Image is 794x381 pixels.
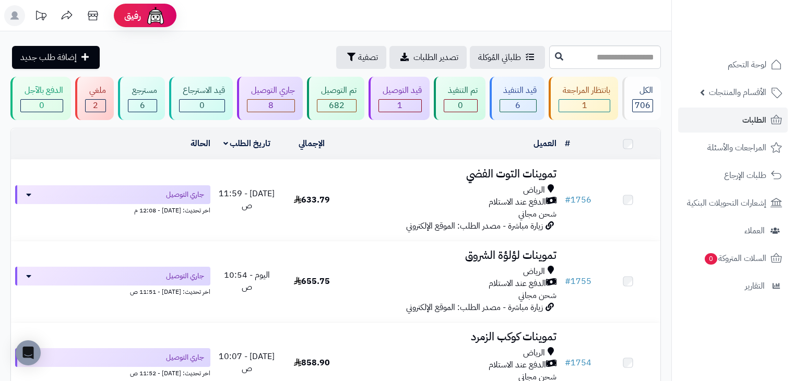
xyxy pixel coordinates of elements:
[294,194,330,206] span: 633.79
[128,100,157,112] div: 6
[378,85,422,97] div: قيد التوصيل
[305,77,366,120] a: تم التوصيل 682
[678,218,788,243] a: العملاء
[687,196,766,210] span: إشعارات التحويلات البنكية
[559,100,610,112] div: 1
[413,51,458,64] span: تصدير الطلبات
[478,51,521,64] span: طلباتي المُوكلة
[489,278,546,290] span: الدفع عند الاستلام
[166,271,204,281] span: جاري التوصيل
[678,108,788,133] a: الطلبات
[8,77,73,120] a: الدفع بالآجل 0
[166,189,204,200] span: جاري التوصيل
[140,99,145,112] span: 6
[336,46,386,69] button: تصفية
[565,194,571,206] span: #
[191,137,210,150] a: الحالة
[518,208,556,220] span: شحن مجاني
[523,184,545,196] span: الرياض
[317,100,356,112] div: 682
[268,99,274,112] span: 8
[728,57,766,72] span: لوحة التحكم
[678,52,788,77] a: لوحة التحكم
[299,137,325,150] a: الإجمالي
[379,100,421,112] div: 1
[219,350,275,375] span: [DATE] - 10:07 ص
[219,187,275,212] span: [DATE] - 11:59 ص
[565,356,591,369] a: #1754
[565,356,571,369] span: #
[317,85,357,97] div: تم التوصيل
[707,140,766,155] span: المراجعات والأسئلة
[632,85,653,97] div: الكل
[547,77,620,120] a: بانتظار المراجعة 1
[235,77,305,120] a: جاري التوصيل 8
[489,359,546,371] span: الدفع عند الاستلام
[565,275,591,288] a: #1755
[678,135,788,160] a: المراجعات والأسئلة
[500,85,537,97] div: قيد التنفيذ
[678,246,788,271] a: السلات المتروكة0
[93,99,98,112] span: 2
[559,85,610,97] div: بانتظار المراجعة
[523,266,545,278] span: الرياض
[12,46,100,69] a: إضافة طلب جديد
[709,85,766,100] span: الأقسام والمنتجات
[116,77,167,120] a: مسترجع 6
[406,220,543,232] span: زيارة مباشرة - مصدر الطلب: الموقع الإلكتروني
[489,196,546,208] span: الدفع عند الاستلام
[523,347,545,359] span: الرياض
[389,46,467,69] a: تصدير الطلبات
[16,340,41,365] div: Open Intercom Messenger
[224,269,270,293] span: اليوم - 10:54 ص
[678,163,788,188] a: طلبات الإرجاع
[145,5,166,26] img: ai-face.png
[247,85,295,97] div: جاري التوصيل
[704,251,766,266] span: السلات المتروكة
[15,367,210,378] div: اخر تحديث: [DATE] - 11:52 ص
[294,275,330,288] span: 655.75
[406,301,543,314] span: زيارة مباشرة - مصدر الطلب: الموقع الإلكتروني
[724,168,766,183] span: طلبات الإرجاع
[620,77,663,120] a: الكل706
[86,100,105,112] div: 2
[444,100,477,112] div: 0
[744,223,765,238] span: العملاء
[432,77,488,120] a: تم التنفيذ 0
[678,190,788,216] a: إشعارات التحويلات البنكية
[294,356,330,369] span: 858.90
[488,77,547,120] a: قيد التنفيذ 6
[470,46,545,69] a: طلباتي المُوكلة
[358,51,378,64] span: تصفية
[15,285,210,296] div: اخر تحديث: [DATE] - 11:51 ص
[348,331,556,343] h3: تموينات كوكب الزمرد
[565,194,591,206] a: #1756
[124,9,141,22] span: رفيق
[247,100,294,112] div: 8
[223,137,271,150] a: تاريخ الطلب
[635,99,650,112] span: 706
[678,273,788,299] a: التقارير
[20,85,63,97] div: الدفع بالآجل
[39,99,44,112] span: 0
[565,275,571,288] span: #
[73,77,116,120] a: ملغي 2
[329,99,345,112] span: 682
[515,99,520,112] span: 6
[166,352,204,363] span: جاري التوصيل
[366,77,432,120] a: قيد التوصيل 1
[444,85,478,97] div: تم التنفيذ
[167,77,235,120] a: قيد الاسترجاع 0
[348,249,556,261] h3: تموينات لؤلؤة الشروق
[745,279,765,293] span: التقارير
[128,85,157,97] div: مسترجع
[348,168,556,180] h3: تموينات التوت الفضي
[534,137,556,150] a: العميل
[85,85,106,97] div: ملغي
[705,253,717,265] span: 0
[179,85,226,97] div: قيد الاسترجاع
[458,99,463,112] span: 0
[20,51,77,64] span: إضافة طلب جديد
[582,99,587,112] span: 1
[518,289,556,302] span: شحن مجاني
